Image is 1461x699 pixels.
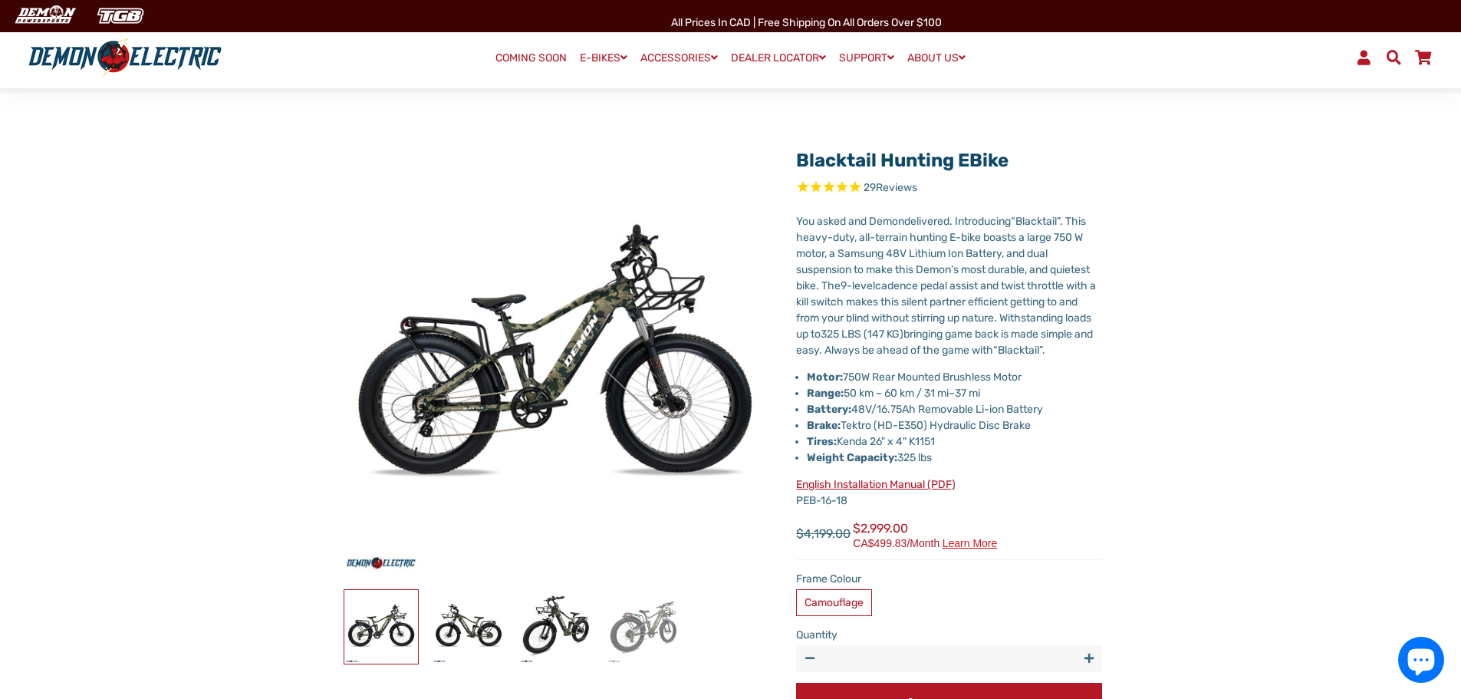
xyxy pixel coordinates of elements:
span: delivered. Introducing [904,215,1011,228]
span: – [949,387,955,400]
span: $2,999.00 [853,519,997,549]
img: TGB Canada [89,3,152,28]
span: 29 reviews [864,181,917,194]
img: Demon Electric [8,3,81,28]
label: Quantity [796,627,1102,643]
li: 48V/16.75Ah Removable Li-ion Battery [807,401,1102,417]
a: DEALER LOCATOR [726,47,831,69]
a: SUPPORT [834,47,900,69]
span: “ [1011,215,1015,228]
span: Reviews [876,181,917,194]
a: ACCESSORIES [635,47,723,69]
span: All Prices in CAD | Free shipping on all orders over $100 [671,16,942,29]
label: Camouflage [796,589,872,616]
li: Tektro (HD-E350) Hydraulic Disc Brake [807,417,1102,434]
input: quantity [796,645,1102,672]
strong: Tires: [807,435,837,448]
span: 325 LBS (147 KG) [821,328,903,341]
img: Blacktail Hunting eBike - Demon Electric [607,590,680,664]
span: $4,199.00 [796,525,851,543]
span: ’ [951,263,953,276]
a: English Installation Manual (PDF) [796,478,956,491]
strong: Weight Capacity: [807,451,897,464]
strong: Brake: [807,419,841,432]
strong: Range: [807,387,844,400]
span: Blacktail [998,344,1039,357]
strong: Motor: [807,371,843,384]
img: Blacktail Hunting eBike - Demon Electric [432,590,505,664]
li: Kenda 26" x 4" K1151 [807,434,1102,450]
span: . This heavy-duty, all-terrain hunting E-bike boasts a large 750 W motor, a Samsung 48V Lithium I... [796,215,1086,276]
span: cadence pedal assist and twist throttle with a kill switch makes this silent partner efficient ge... [796,279,1096,357]
a: COMING SOON [490,48,572,69]
span: 9-level [841,279,875,292]
span: “ [993,344,998,357]
li: 750W Rear Mounted Brushless Motor [807,369,1102,385]
button: Reduce item quantity by one [796,645,823,672]
button: Increase item quantity by one [1075,645,1102,672]
strong: Battery: [807,403,851,416]
span: ” [1057,215,1060,228]
span: PEB-16-18 [796,478,956,507]
img: Blacktail Hunting eBike - Demon Electric [519,590,593,664]
label: Frame Colour [796,571,1102,587]
span: You asked and Demon [796,215,904,228]
img: Blacktail Hunting eBike - Demon Electric [344,590,418,664]
li: 50 km – 60 km / 31 mi 37 mi [807,385,1102,401]
span: s most durable, and quietest bike. The [796,263,1090,292]
a: E-BIKES [574,47,633,69]
a: ABOUT US [902,47,971,69]
span: ”. [1039,344,1045,357]
span: Blacktail [1015,215,1057,228]
span: Rated 4.7 out of 5 stars 29 reviews [796,180,1102,197]
li: 325 lbs [807,450,1102,466]
inbox-online-store-chat: Shopify online store chat [1394,637,1449,687]
img: Demon Electric logo [23,38,227,77]
a: Blacktail Hunting eBike [796,150,1009,171]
